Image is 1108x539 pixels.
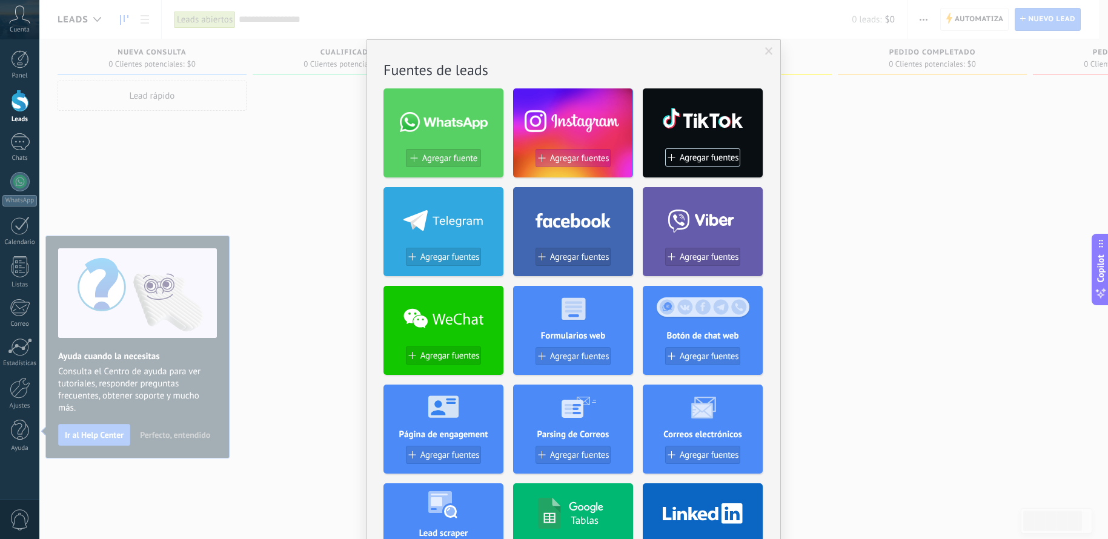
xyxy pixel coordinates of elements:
button: Agregar fuente [406,149,481,167]
span: Agregar fuentes [420,351,480,361]
button: Agregar fuentes [406,446,481,464]
span: Agregar fuente [422,153,477,164]
button: Agregar fuentes [536,248,611,266]
div: Leads [2,116,38,124]
button: Agregar fuentes [536,347,611,365]
button: Agregar fuentes [665,248,740,266]
button: Agregar fuentes [536,446,611,464]
span: Agregar fuentes [680,450,739,460]
span: Agregar fuentes [550,252,609,262]
div: Estadísticas [2,360,38,368]
h4: Correos electrónicos [643,429,763,440]
button: Agregar fuentes [536,149,611,167]
span: Agregar fuentes [680,153,739,163]
div: Correo [2,320,38,328]
span: Cuenta [10,26,30,34]
h4: Formularios web [513,330,633,342]
button: Agregar fuentes [665,446,740,464]
div: Calendario [2,239,38,246]
div: Panel [2,72,38,80]
span: Agregar fuentes [420,252,480,262]
button: Agregar fuentes [406,346,481,365]
button: Agregar fuentes [406,248,481,266]
span: Agregar fuentes [420,450,480,460]
h4: Botón de chat web [643,330,763,342]
span: Agregar fuentes [550,450,609,460]
span: Copilot [1095,255,1107,283]
div: Ajustes [2,402,38,410]
h4: Tablas [571,514,599,527]
span: Agregar fuentes [680,351,739,362]
span: Agregar fuentes [680,252,739,262]
h4: Lead scraper [383,527,503,539]
h4: Parsing de Correos [513,429,633,440]
div: Ayuda [2,445,38,452]
h2: Fuentes de leads [383,61,764,79]
button: Agregar fuentes [665,347,740,365]
h4: Página de engagement [383,429,503,440]
span: Agregar fuentes [550,351,609,362]
div: Listas [2,281,38,289]
button: Agregar fuentes [665,148,740,167]
div: Chats [2,154,38,162]
span: Agregar fuentes [550,153,609,164]
div: WhatsApp [2,195,37,207]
